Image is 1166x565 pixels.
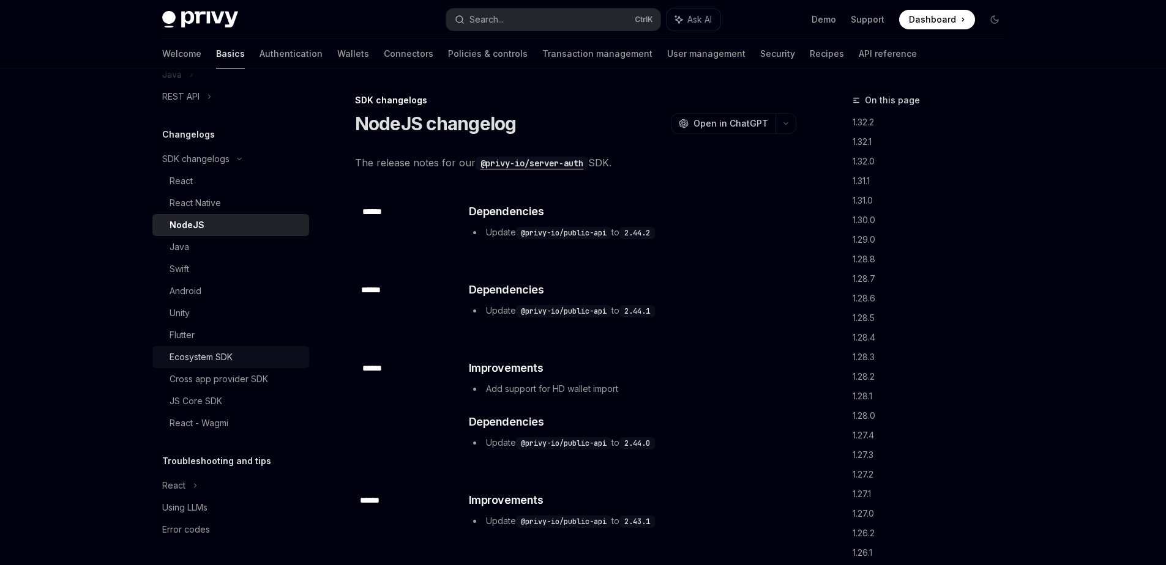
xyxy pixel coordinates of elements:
[448,39,528,68] a: Policies & controls
[152,412,309,434] a: React - Wagmi
[170,240,189,254] div: Java
[853,426,1014,445] a: 1.27.4
[170,284,201,298] div: Android
[853,543,1014,563] a: 1.26.1
[260,39,323,68] a: Authentication
[216,39,245,68] a: Basics
[853,269,1014,289] a: 1.28.7
[619,515,655,528] code: 2.43.1
[853,152,1014,171] a: 1.32.0
[152,324,309,346] a: Flutter
[152,497,309,519] a: Using LLMs
[162,522,210,537] div: Error codes
[985,10,1004,29] button: Toggle dark mode
[152,302,309,324] a: Unity
[162,89,200,104] div: REST API
[516,227,611,239] code: @privy-io/public-api
[687,13,712,26] span: Ask AI
[909,13,956,26] span: Dashboard
[853,465,1014,484] a: 1.27.2
[476,157,588,169] a: @privy-io/server-auth
[469,492,544,509] span: Improvements
[170,350,233,364] div: Ecosystem SDK
[152,170,309,192] a: React
[853,191,1014,210] a: 1.31.0
[853,308,1014,328] a: 1.28.5
[170,416,228,430] div: React - Wagmi
[859,39,917,68] a: API reference
[162,11,238,28] img: dark logo
[170,394,222,408] div: JS Core SDK
[865,93,920,108] span: On this page
[337,39,369,68] a: Wallets
[667,39,746,68] a: User management
[152,346,309,368] a: Ecosystem SDK
[810,39,844,68] a: Recipes
[469,413,544,430] span: Dependencies
[170,328,195,342] div: Flutter
[170,262,189,276] div: Swift
[170,372,268,386] div: Cross app provider SDK
[152,258,309,280] a: Swift
[812,13,836,26] a: Demo
[469,435,795,450] li: Update to
[162,478,185,493] div: React
[162,500,207,515] div: Using LLMs
[853,504,1014,523] a: 1.27.0
[853,406,1014,426] a: 1.28.0
[170,306,190,320] div: Unity
[469,203,544,220] span: Dependencies
[899,10,975,29] a: Dashboard
[542,39,652,68] a: Transaction management
[469,303,795,318] li: Update to
[516,515,611,528] code: @privy-io/public-api
[853,367,1014,386] a: 1.28.2
[853,484,1014,504] a: 1.27.1
[469,514,795,528] li: Update to
[162,152,230,166] div: SDK changelogs
[152,390,309,412] a: JS Core SDK
[355,113,517,135] h1: NodeJS changelog
[619,437,655,449] code: 2.44.0
[469,281,544,298] span: Dependencies
[446,9,660,31] button: Search...CtrlK
[152,214,309,236] a: NodeJS
[170,174,193,188] div: React
[851,13,884,26] a: Support
[853,347,1014,367] a: 1.28.3
[469,382,795,396] li: Add support for HD wallet import
[635,15,653,24] span: Ctrl K
[853,386,1014,406] a: 1.28.1
[152,519,309,541] a: Error codes
[384,39,433,68] a: Connectors
[162,39,201,68] a: Welcome
[853,113,1014,132] a: 1.32.2
[516,437,611,449] code: @privy-io/public-api
[853,445,1014,465] a: 1.27.3
[853,328,1014,347] a: 1.28.4
[152,192,309,214] a: React Native
[469,225,795,240] li: Update to
[667,9,720,31] button: Ask AI
[693,117,768,130] span: Open in ChatGPT
[476,157,588,170] code: @privy-io/server-auth
[853,249,1014,269] a: 1.28.8
[619,227,655,239] code: 2.44.2
[853,171,1014,191] a: 1.31.1
[853,132,1014,152] a: 1.32.1
[469,12,504,27] div: Search...
[152,236,309,258] a: Java
[162,454,271,468] h5: Troubleshooting and tips
[853,289,1014,308] a: 1.28.6
[162,127,215,142] h5: Changelogs
[469,360,544,377] span: Improvements
[170,218,204,232] div: NodeJS
[671,113,775,134] button: Open in ChatGPT
[355,154,796,171] span: The release notes for our SDK.
[853,210,1014,230] a: 1.30.0
[760,39,795,68] a: Security
[516,305,611,317] code: @privy-io/public-api
[170,196,221,210] div: React Native
[152,280,309,302] a: Android
[853,230,1014,249] a: 1.29.0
